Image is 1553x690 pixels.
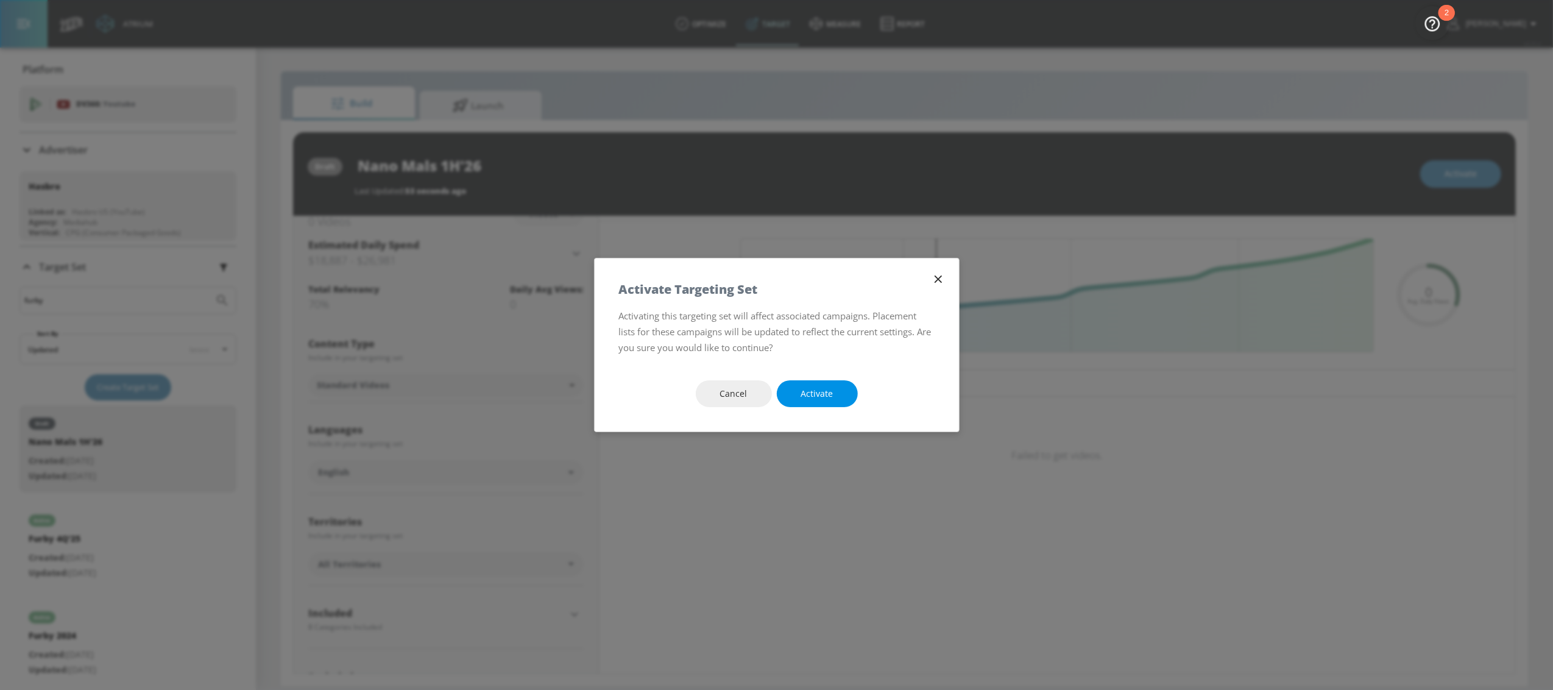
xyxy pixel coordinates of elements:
div: 2 [1445,13,1449,29]
button: Activate [777,380,858,408]
button: Open Resource Center, 2 new notifications [1415,6,1449,40]
h5: Activate Targeting Set [619,283,758,296]
span: Activate [801,386,833,402]
button: Cancel [696,380,772,408]
p: Activating this targeting set will affect associated campaigns. Placement lists for these campaig... [619,308,935,356]
span: Cancel [720,386,748,402]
